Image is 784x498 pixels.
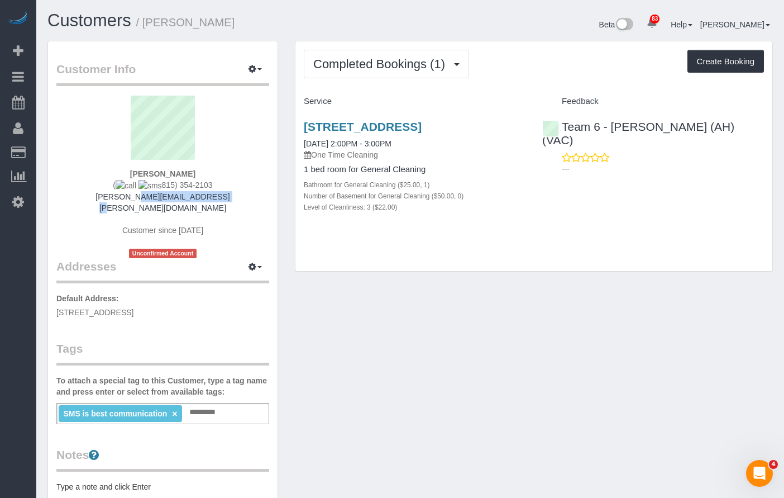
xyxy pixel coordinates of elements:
small: Bathroom for General Cleaning ($25.00, 1) [304,181,429,189]
a: Help [671,20,692,29]
h4: Feedback [542,97,764,106]
h4: Service [304,97,525,106]
label: To attach a special tag to this Customer, type a tag name and press enter or select from availabl... [56,375,269,397]
legend: Customer Info [56,61,269,86]
small: / [PERSON_NAME] [136,16,235,29]
p: --- [562,163,764,174]
a: [STREET_ADDRESS] [304,120,422,133]
img: call [116,180,136,191]
span: ( 815) 354-2103 [113,181,212,189]
span: Completed Bookings (1) [313,57,451,71]
strong: [PERSON_NAME] [130,169,195,178]
iframe: Intercom live chat [746,460,773,487]
span: Unconfirmed Account [129,249,197,258]
a: [PERSON_NAME] [700,20,770,29]
button: Create Booking [687,50,764,73]
a: Customers [47,11,131,30]
label: Default Address: [56,293,119,304]
img: New interface [615,18,633,32]
img: Automaid Logo [7,11,29,27]
a: Team 6 - [PERSON_NAME] (AH)(VAC) [542,120,734,146]
p: One Time Cleaning [304,149,525,160]
a: Beta [599,20,634,29]
a: × [172,409,177,419]
button: Completed Bookings (1) [304,50,469,78]
pre: Type a note and click Enter [56,481,269,492]
small: Level of Cleanliness: 3 ($22.00) [304,203,397,211]
legend: Notes [56,447,269,472]
img: sms [138,180,162,191]
a: 83 [641,11,663,36]
span: Customer since [DATE] [122,226,203,235]
span: 4 [769,460,778,469]
span: SMS is best communication [63,409,167,418]
span: [STREET_ADDRESS] [56,308,133,317]
a: [PERSON_NAME][EMAIL_ADDRESS][PERSON_NAME][DOMAIN_NAME] [95,192,230,212]
legend: Tags [56,340,269,366]
small: Number of Basement for General Cleaning ($50.00, 0) [304,192,463,200]
span: 83 [650,15,659,23]
h4: 1 bed room for General Cleaning [304,165,525,174]
a: [DATE] 2:00PM - 3:00PM [304,139,391,148]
